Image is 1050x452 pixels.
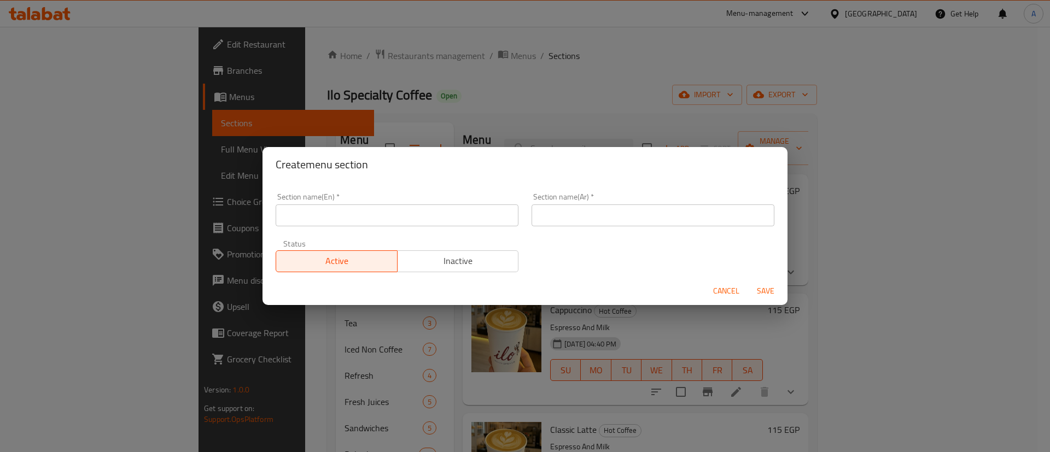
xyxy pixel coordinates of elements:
[276,250,398,272] button: Active
[752,284,779,298] span: Save
[713,284,739,298] span: Cancel
[402,253,515,269] span: Inactive
[397,250,519,272] button: Inactive
[276,156,774,173] h2: Create menu section
[748,281,783,301] button: Save
[276,204,518,226] input: Please enter section name(en)
[709,281,744,301] button: Cancel
[281,253,393,269] span: Active
[532,204,774,226] input: Please enter section name(ar)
